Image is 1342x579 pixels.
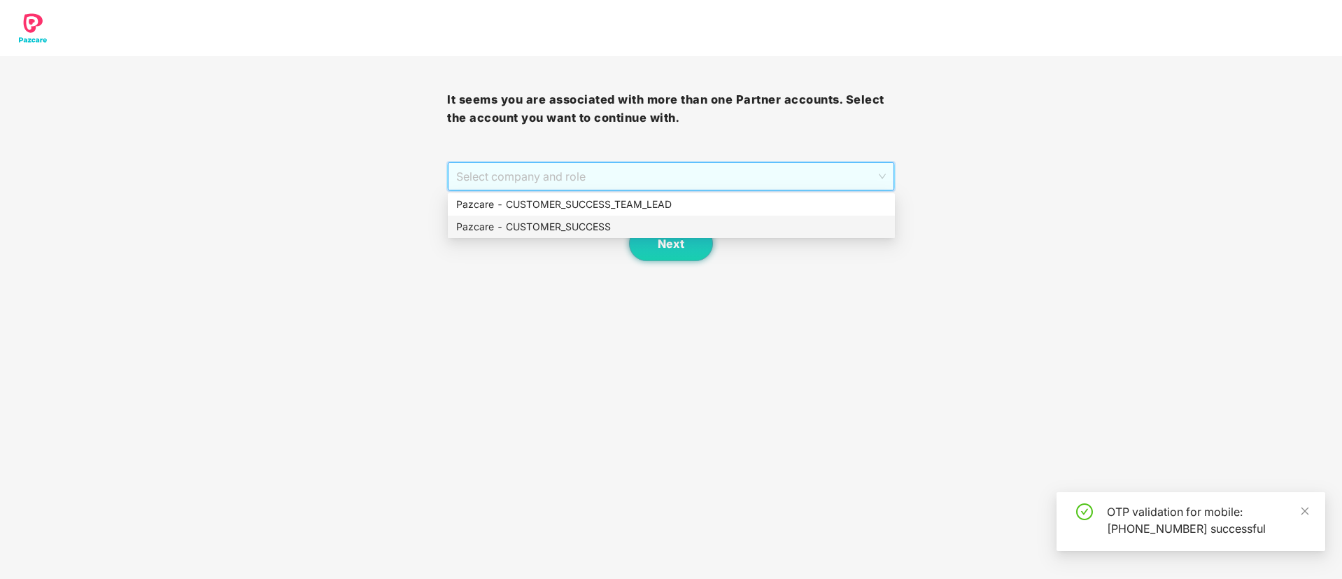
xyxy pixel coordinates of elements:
[456,219,887,235] div: Pazcare - CUSTOMER_SUCCESS
[448,216,895,238] div: Pazcare - CUSTOMER_SUCCESS
[629,226,713,261] button: Next
[1076,503,1093,520] span: check-circle
[456,163,885,190] span: Select company and role
[1300,506,1310,516] span: close
[456,197,887,212] div: Pazcare - CUSTOMER_SUCCESS_TEAM_LEAD
[447,91,894,127] h3: It seems you are associated with more than one Partner accounts. Select the account you want to c...
[1107,503,1308,537] div: OTP validation for mobile: [PHONE_NUMBER] successful
[658,237,684,251] span: Next
[448,193,895,216] div: Pazcare - CUSTOMER_SUCCESS_TEAM_LEAD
